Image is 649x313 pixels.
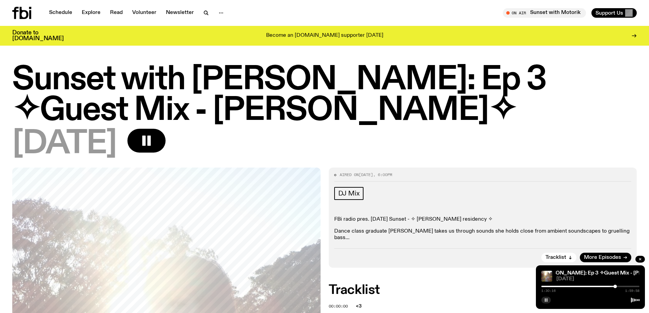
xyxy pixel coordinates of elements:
button: On AirSunset with Motorik [503,8,586,18]
button: 00:00:00 [329,304,348,308]
span: More Episodes [584,255,621,260]
p: Become an [DOMAIN_NAME] supporter [DATE] [266,33,383,39]
span: Support Us [596,10,623,16]
a: More Episodes [580,253,631,262]
h2: Tracklist [329,284,637,296]
span: , 6:00pm [373,172,392,177]
span: [DATE] [12,129,117,159]
span: DJ Mix [338,190,360,197]
span: Aired on [340,172,359,177]
button: Tracklist [541,253,576,262]
a: DJ Mix [334,187,364,200]
span: 1:59:58 [625,289,639,293]
p: Dance class graduate [PERSON_NAME] takes us through sounds she holds close from ambient soundscap... [334,228,632,241]
span: [DATE] [556,277,639,282]
span: Tracklist [545,255,566,260]
span: <3 [356,303,633,310]
a: Schedule [45,8,76,18]
span: 00:00:00 [329,303,348,309]
a: Read [106,8,127,18]
button: Support Us [591,8,637,18]
a: Explore [78,8,105,18]
span: 1:30:16 [541,289,556,293]
h1: Sunset with [PERSON_NAME]: Ep 3 ✧Guest Mix - [PERSON_NAME]✧ [12,65,637,126]
h3: Donate to [DOMAIN_NAME] [12,30,64,42]
span: [DATE] [359,172,373,177]
a: Newsletter [162,8,198,18]
p: FBi radio pres. [DATE] Sunset - ✧ [PERSON_NAME] residency ✧ [334,216,632,223]
a: Volunteer [128,8,160,18]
